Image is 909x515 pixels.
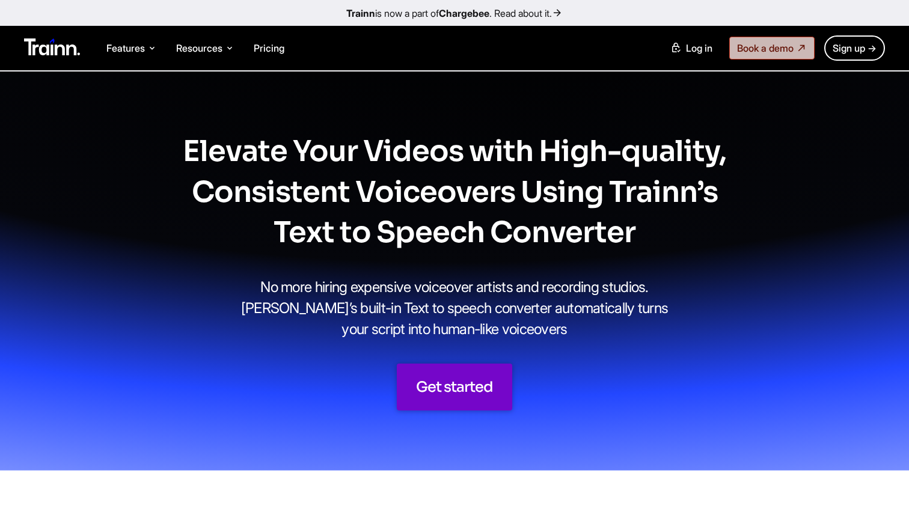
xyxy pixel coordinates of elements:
[397,364,513,410] a: Get started
[163,131,746,252] h1: Elevate Your Videos with High-quality, Consistent Voiceovers Using Trainn’s Text to Speech Converter
[24,38,80,55] img: Trainn Logo
[346,7,375,19] b: Trainn
[737,42,794,54] span: Book a demo
[439,7,489,19] b: Chargebee
[824,35,885,61] a: Sign up →
[729,37,815,59] a: Book a demo
[254,42,284,54] a: Pricing
[663,37,720,59] a: Log in
[238,276,671,340] p: No more hiring expensive voiceover artists and recording studios. [PERSON_NAME]’s built-in Text t...
[416,378,494,396] span: Get started
[106,41,145,55] span: Features
[176,41,222,55] span: Resources
[686,42,712,54] span: Log in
